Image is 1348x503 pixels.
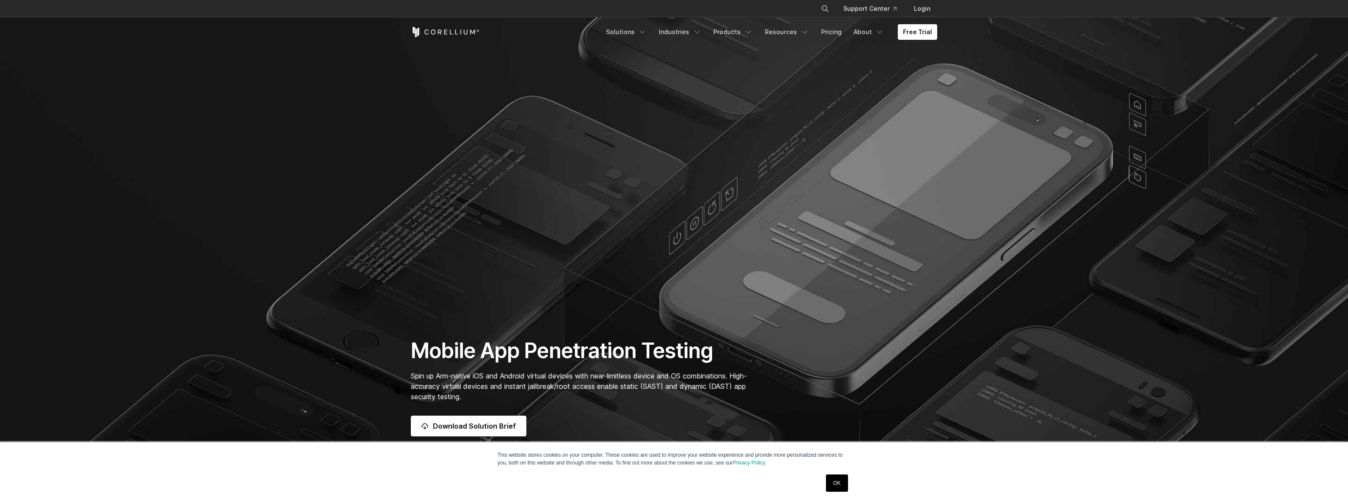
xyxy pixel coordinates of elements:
a: Free Trial [898,24,937,40]
a: Corellium Home [411,27,480,37]
a: OK [826,474,848,492]
a: About [848,24,889,40]
div: Navigation Menu [810,1,937,16]
a: Privacy Policy. [733,460,766,466]
a: Pricing [816,24,847,40]
h1: Mobile App Penetration Testing [411,338,756,364]
a: Login [907,1,937,16]
span: Download Solution Brief [433,421,516,431]
a: Support Center [836,1,903,16]
a: Download Solution Brief [411,416,526,436]
div: Navigation Menu [601,24,937,40]
a: Industries [654,24,706,40]
span: Spin up Arm-native iOS and Android virtual devices with near-limitless device and OS combinations... [411,372,747,401]
a: Resources [760,24,814,40]
p: This website stores cookies on your computer. These cookies are used to improve your website expe... [497,451,851,467]
a: Solutions [601,24,652,40]
a: Products [708,24,758,40]
button: Search [817,1,833,16]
